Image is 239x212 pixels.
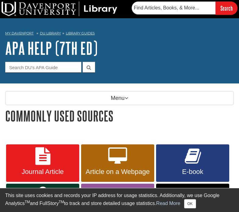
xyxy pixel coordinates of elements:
img: DU Library [2,2,117,16]
div: This site uses cookies and records your IP address for usage statistics. Additionally, we use Goo... [5,192,234,208]
a: Journal Article [6,144,79,182]
a: APA Help (7th Ed) [5,39,98,58]
a: My Davenport [5,31,34,36]
sup: TM [59,200,64,204]
span: Journal Article [11,168,75,176]
input: Find Articles, Books, & More... [132,2,216,14]
p: Menu [5,91,234,105]
sup: TM [25,200,30,204]
h1: Commonly Used Sources [5,108,234,124]
span: E-book [161,168,225,176]
form: Searches DU Library's articles, books, and more [132,2,237,15]
a: Library Guides [66,31,95,35]
a: E-book [156,144,229,182]
nav: breadcrumb [5,29,234,39]
a: Article on a Webpage [81,144,154,182]
button: Close [184,199,196,208]
span: Article on a Webpage [86,168,150,176]
input: Search DU's APA Guide [5,62,81,72]
a: Read More [156,201,180,206]
a: DU Library [40,31,61,35]
input: Search [216,2,237,15]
